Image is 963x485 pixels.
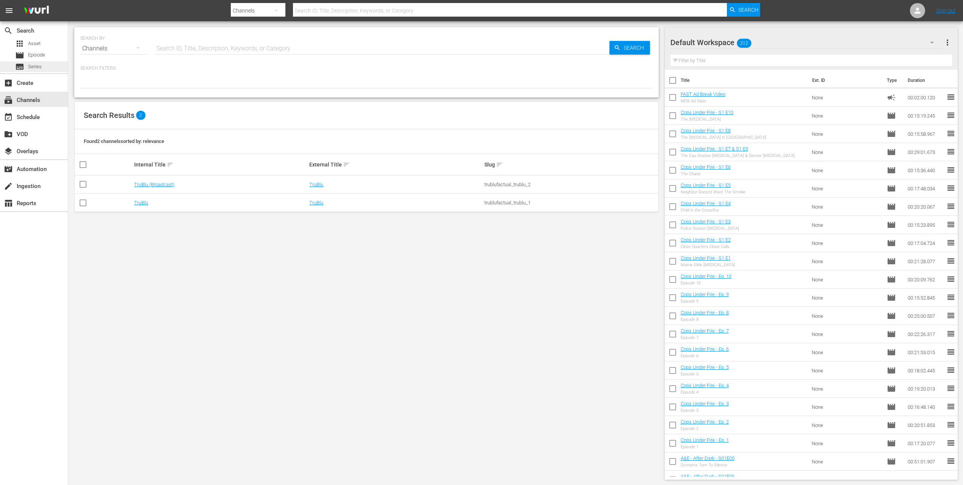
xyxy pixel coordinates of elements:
span: VOD [4,130,13,139]
span: reorder [946,293,955,302]
span: reorder [946,256,955,265]
td: 00:19:20.013 [905,380,946,398]
span: Ad [887,93,896,102]
td: 00:51:01.907 [905,452,946,471]
a: Cops Under Fire - S1 E1 [681,255,731,261]
div: Screams Turn To Silence [681,463,734,468]
td: 00:22:26.317 [905,325,946,343]
span: Episode [887,220,896,229]
p: Search Filters: [80,65,653,72]
span: Episode [887,330,896,339]
span: Channels [4,96,13,105]
td: None [809,88,884,107]
td: None [809,161,884,179]
span: reorder [946,111,955,120]
span: Episode [887,184,896,193]
span: Episode [887,239,896,248]
a: Cops Under Fire - Ep. 6 [681,346,729,352]
span: reorder [946,275,955,284]
div: Episode 7 [681,335,729,340]
th: Type [882,70,903,91]
div: Episode 2 [681,426,729,431]
td: None [809,380,884,398]
span: reorder [946,384,955,393]
a: TruBlu [309,182,323,187]
span: sort [167,161,174,168]
td: None [809,434,884,452]
span: Found 2 channels sorted by: relevance [84,138,164,144]
span: reorder [946,420,955,429]
div: Episode 9 [681,299,729,304]
a: Cops Under Fire - S1 E5 [681,182,731,188]
button: Search [609,41,650,55]
div: Episode 1 [681,444,729,449]
td: 00:21:28.077 [905,252,946,270]
div: Close Quarters Close Calls [681,244,731,249]
th: Duration [903,70,949,91]
td: 00:15:19.245 [905,107,946,125]
span: menu [5,6,14,15]
div: Matrix Slide [MEDICAL_DATA] [681,262,735,267]
div: Police Station [MEDICAL_DATA] [681,226,739,231]
td: None [809,270,884,289]
span: reorder [946,129,955,138]
span: Series [28,63,42,71]
td: None [809,143,884,161]
span: Search [738,3,758,17]
div: Slug [484,160,657,169]
span: 312 [737,35,751,51]
span: Episode [887,348,896,357]
a: Cops Under Fire - Ep. 4 [681,383,729,388]
a: Cops Under Fire - S1 E6 [681,164,731,170]
a: Cops Under Fire - S1 E8 [681,128,731,133]
span: Ingestion [4,182,13,191]
td: None [809,107,884,125]
a: TruBlu [309,200,323,206]
span: sort [496,161,503,168]
td: 00:20:20.067 [905,198,946,216]
td: None [809,289,884,307]
div: The Gas Station [MEDICAL_DATA] & Denver [MEDICAL_DATA] [681,153,795,158]
span: reorder [946,93,955,102]
a: Cops Under Fire - Ep. 8 [681,310,729,315]
td: None [809,252,884,270]
th: Title [681,70,808,91]
span: Episode [887,257,896,266]
a: Sign Out [936,8,956,14]
span: Search [621,41,650,55]
div: Child in the Crossfire [681,208,731,213]
span: reorder [946,238,955,247]
a: Cops Under Fire - Ep. 1 [681,437,729,443]
span: Search Results [84,111,135,120]
div: External Title [309,160,482,169]
td: 00:17:48.034 [905,179,946,198]
td: None [809,234,884,252]
a: Cops Under Fire - S1 E2 [681,237,731,243]
td: 00:15:58.967 [905,125,946,143]
span: Episode [887,293,896,302]
span: Episode [887,275,896,284]
span: reorder [946,438,955,447]
td: 00:15:52.845 [905,289,946,307]
td: 00:18:02.445 [905,361,946,380]
span: reorder [946,475,955,484]
span: layers [4,147,13,156]
div: trublufactual_trublu_1 [484,200,657,206]
div: Episode 10 [681,281,731,286]
span: Episode [887,402,896,411]
span: Episode [887,311,896,320]
span: Asset [15,39,24,48]
a: Cops Under Fire - Ep. 2 [681,419,729,425]
span: more_vert [943,38,952,47]
td: 00:17:20.077 [905,434,946,452]
td: None [809,198,884,216]
span: Episode [887,439,896,448]
td: None [809,361,884,380]
a: FAST Ad Break Video [681,91,725,97]
span: reorder [946,457,955,466]
td: 00:15:23.895 [905,216,946,234]
div: Episode 8 [681,317,729,322]
div: Episode 3 [681,408,729,413]
span: Episode [887,366,896,375]
td: None [809,398,884,416]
